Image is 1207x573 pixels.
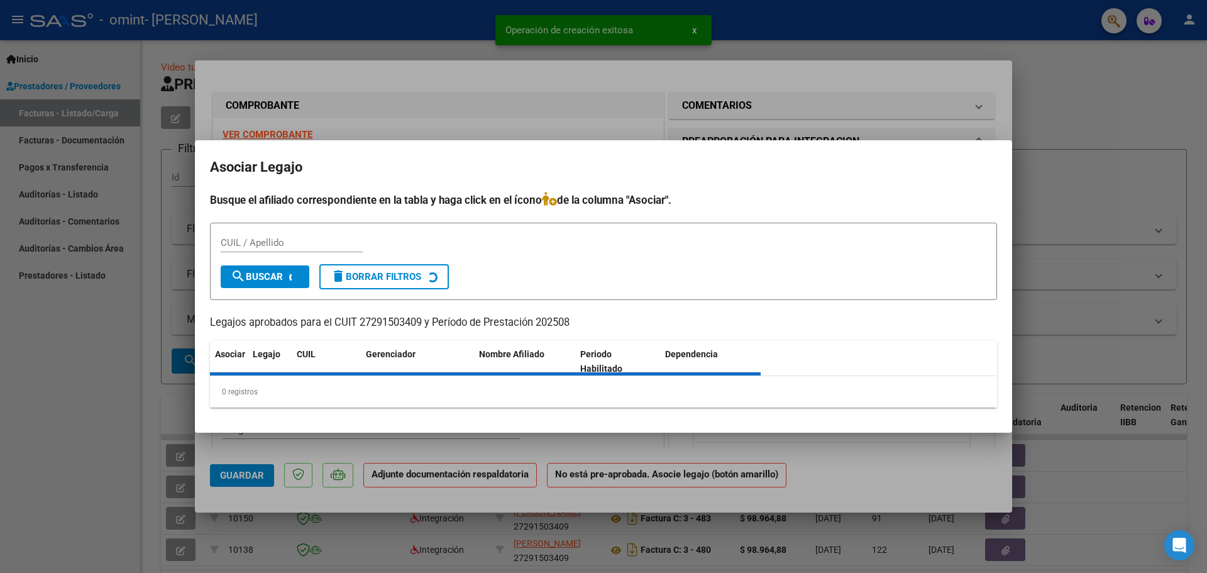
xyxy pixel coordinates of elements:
[210,376,997,408] div: 0 registros
[319,264,449,289] button: Borrar Filtros
[210,192,997,208] h4: Busque el afiliado correspondiente en la tabla y haga click en el ícono de la columna "Asociar".
[479,349,544,359] span: Nombre Afiliado
[361,341,474,382] datatable-header-cell: Gerenciador
[210,155,997,179] h2: Asociar Legajo
[366,349,416,359] span: Gerenciador
[231,269,246,284] mat-icon: search
[215,349,245,359] span: Asociar
[221,265,309,288] button: Buscar
[253,349,280,359] span: Legajo
[210,315,997,331] p: Legajos aprobados para el CUIT 27291503409 y Período de Prestación 202508
[331,269,346,284] mat-icon: delete
[1164,530,1194,560] div: Open Intercom Messenger
[297,349,316,359] span: CUIL
[665,349,718,359] span: Dependencia
[210,341,248,382] datatable-header-cell: Asociar
[474,341,575,382] datatable-header-cell: Nombre Afiliado
[660,341,761,382] datatable-header-cell: Dependencia
[580,349,622,374] span: Periodo Habilitado
[292,341,361,382] datatable-header-cell: CUIL
[248,341,292,382] datatable-header-cell: Legajo
[331,271,421,282] span: Borrar Filtros
[575,341,660,382] datatable-header-cell: Periodo Habilitado
[231,271,283,282] span: Buscar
